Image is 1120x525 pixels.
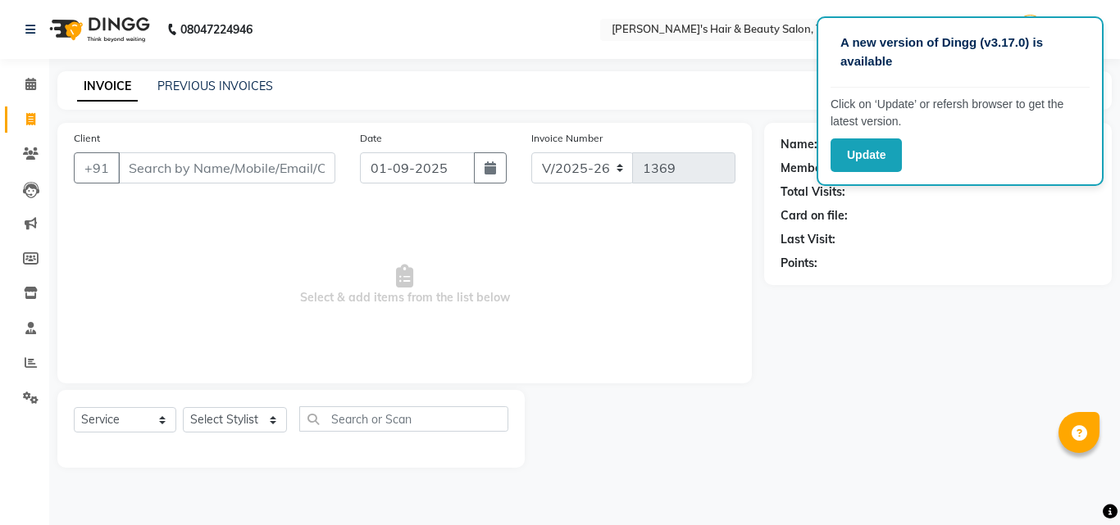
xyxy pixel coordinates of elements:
[77,72,138,102] a: INVOICE
[781,231,835,248] div: Last Visit:
[157,79,273,93] a: PREVIOUS INVOICES
[299,406,508,432] input: Search or Scan
[831,96,1090,130] p: Click on ‘Update’ or refersh browser to get the latest version.
[781,160,852,177] div: Membership:
[360,131,382,146] label: Date
[118,152,335,183] input: Search by Name/Mobile/Email/Code
[74,203,735,367] span: Select & add items from the list below
[781,207,848,224] div: Card on file:
[840,34,1080,70] p: A new version of Dingg (v3.17.0) is available
[531,131,603,146] label: Invoice Number
[74,152,120,183] button: +91
[781,183,845,201] div: Total Visits:
[781,255,817,272] div: Points:
[1016,15,1045,43] img: Admin
[831,138,902,172] button: Update
[781,136,817,153] div: Name:
[180,7,253,52] b: 08047224946
[74,131,100,146] label: Client
[1051,459,1104,509] iframe: chat widget
[42,7,154,52] img: logo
